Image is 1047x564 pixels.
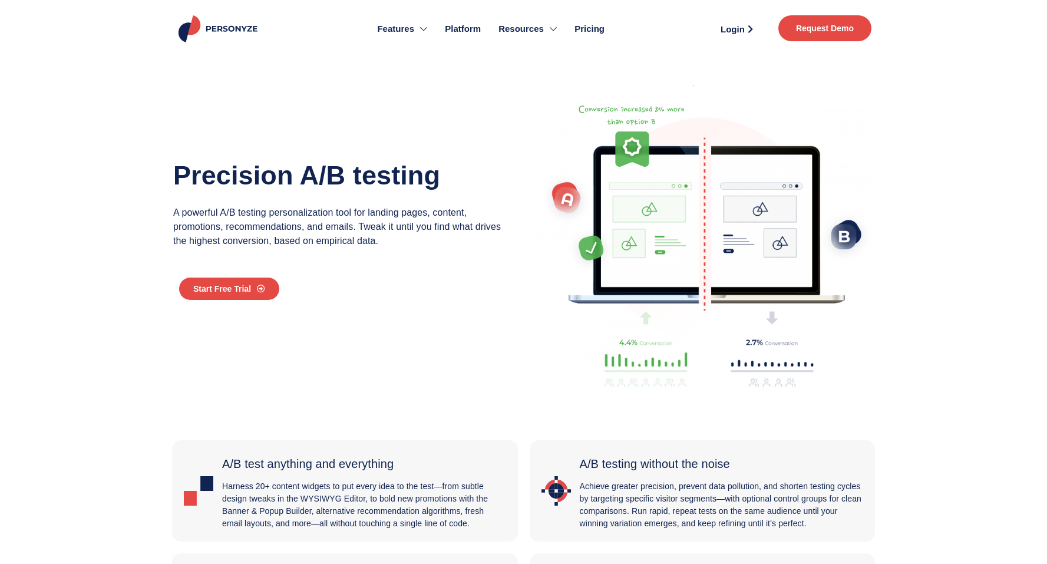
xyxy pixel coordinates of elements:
a: Pricing [566,6,613,52]
span: Pricing [574,22,605,36]
a: Platform [436,6,490,52]
img: AB test [537,104,874,388]
a: Features [368,6,436,52]
span: Resources [498,22,544,36]
a: Login [707,20,767,38]
span: A/B test anything and everything [222,457,394,470]
span: A/B testing without the noise [580,457,730,470]
img: Personyze logo [176,15,263,42]
p: A powerful A/B testing personalization tool for landing pages, content, promotions, recommendatio... [173,206,507,248]
a: Resources [490,6,566,52]
span: Start Free Trial [193,285,251,293]
a: Request Demo [778,15,871,41]
h1: Precision A/B testing [173,157,507,194]
p: Harness 20+ content widgets to put every idea to the test—from subtle design tweaks in the WYSIWY... [222,480,506,530]
span: Features [377,22,414,36]
span: Platform [445,22,481,36]
a: Start Free Trial [179,278,279,300]
p: Achieve greater precision, prevent data pollution, and shorten testing cycles by targeting specif... [580,480,864,530]
span: Login [721,25,745,34]
span: Request Demo [796,24,854,32]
